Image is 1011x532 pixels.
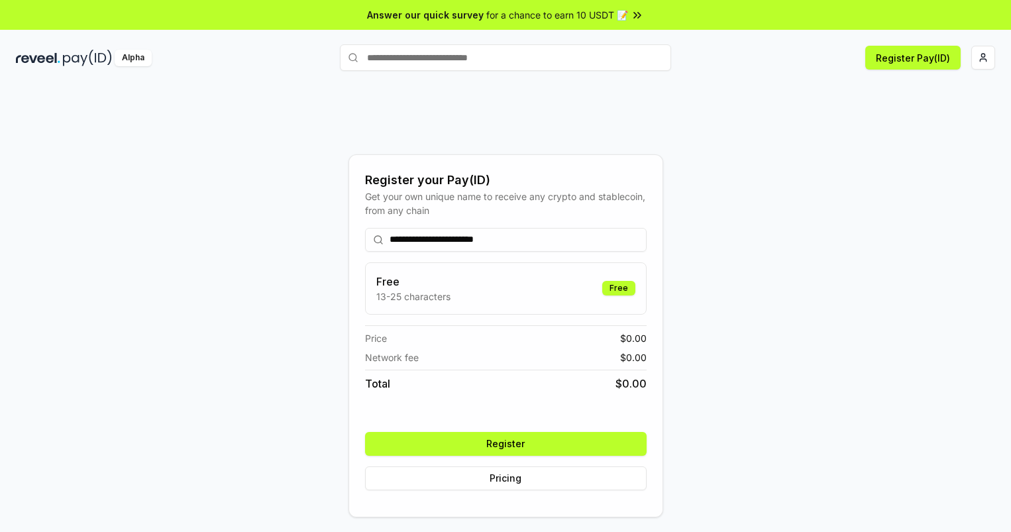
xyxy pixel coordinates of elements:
[615,376,647,392] span: $ 0.00
[365,376,390,392] span: Total
[486,8,628,22] span: for a chance to earn 10 USDT 📝
[365,466,647,490] button: Pricing
[620,350,647,364] span: $ 0.00
[365,171,647,189] div: Register your Pay(ID)
[115,50,152,66] div: Alpha
[620,331,647,345] span: $ 0.00
[63,50,112,66] img: pay_id
[602,281,635,295] div: Free
[367,8,484,22] span: Answer our quick survey
[365,432,647,456] button: Register
[365,331,387,345] span: Price
[365,189,647,217] div: Get your own unique name to receive any crypto and stablecoin, from any chain
[376,274,451,290] h3: Free
[865,46,961,70] button: Register Pay(ID)
[376,290,451,303] p: 13-25 characters
[16,50,60,66] img: reveel_dark
[365,350,419,364] span: Network fee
